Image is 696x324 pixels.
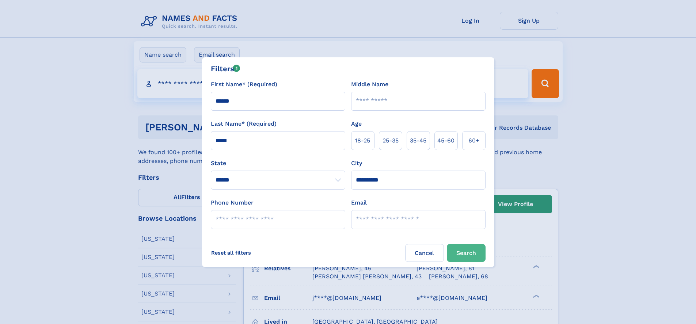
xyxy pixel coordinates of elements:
[437,136,455,145] span: 45‑60
[211,198,254,207] label: Phone Number
[211,63,240,74] div: Filters
[211,159,345,168] label: State
[410,136,426,145] span: 35‑45
[447,244,486,262] button: Search
[211,119,277,128] label: Last Name* (Required)
[351,80,388,89] label: Middle Name
[383,136,399,145] span: 25‑35
[206,244,256,262] label: Reset all filters
[468,136,479,145] span: 60+
[351,198,367,207] label: Email
[355,136,370,145] span: 18‑25
[351,159,362,168] label: City
[211,80,277,89] label: First Name* (Required)
[405,244,444,262] label: Cancel
[351,119,362,128] label: Age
